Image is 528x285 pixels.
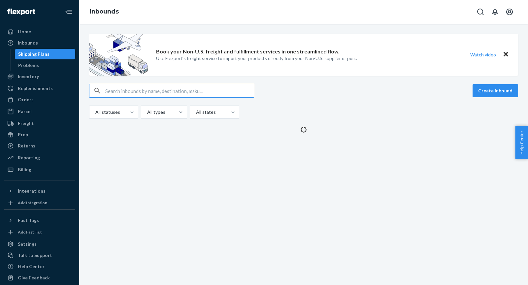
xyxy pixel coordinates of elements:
[488,5,502,18] button: Open notifications
[503,5,516,18] button: Open account menu
[195,109,196,115] input: All states
[156,55,357,62] p: Use Flexport’s freight service to import your products directly from your Non-U.S. supplier or port.
[18,62,39,69] div: Problems
[4,152,75,163] a: Reporting
[15,49,76,59] a: Shipping Plans
[4,71,75,82] a: Inventory
[105,84,254,97] input: Search inbounds by name, destination, msku...
[18,217,39,224] div: Fast Tags
[18,274,50,281] div: Give Feedback
[18,166,31,173] div: Billing
[515,126,528,159] button: Help Center
[62,5,75,18] button: Close Navigation
[4,94,75,105] a: Orders
[18,252,52,259] div: Talk to Support
[4,106,75,117] a: Parcel
[18,51,49,57] div: Shipping Plans
[18,229,42,235] div: Add Fast Tag
[18,154,40,161] div: Reporting
[466,50,500,59] button: Watch video
[474,5,487,18] button: Open Search Box
[4,250,75,261] button: Talk to Support
[18,28,31,35] div: Home
[18,200,47,206] div: Add Integration
[7,9,35,15] img: Flexport logo
[156,48,340,55] p: Book your Non-U.S. freight and fulfillment services in one streamlined flow.
[18,85,53,92] div: Replenishments
[4,215,75,226] button: Fast Tags
[15,60,76,71] a: Problems
[4,118,75,129] a: Freight
[4,272,75,283] button: Give Feedback
[4,239,75,249] a: Settings
[18,96,34,103] div: Orders
[4,38,75,48] a: Inbounds
[4,129,75,140] a: Prep
[4,26,75,37] a: Home
[4,83,75,94] a: Replenishments
[4,164,75,175] a: Billing
[18,40,38,46] div: Inbounds
[90,8,119,15] a: Inbounds
[4,261,75,272] a: Help Center
[147,109,147,115] input: All types
[18,263,45,270] div: Help Center
[18,241,37,247] div: Settings
[4,199,75,207] a: Add Integration
[18,188,46,194] div: Integrations
[18,73,39,80] div: Inventory
[84,2,124,21] ol: breadcrumbs
[4,228,75,236] a: Add Fast Tag
[4,186,75,196] button: Integrations
[4,141,75,151] a: Returns
[18,142,35,149] div: Returns
[473,84,518,97] button: Create inbound
[18,131,28,138] div: Prep
[18,120,34,127] div: Freight
[502,50,510,59] button: Close
[18,108,32,115] div: Parcel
